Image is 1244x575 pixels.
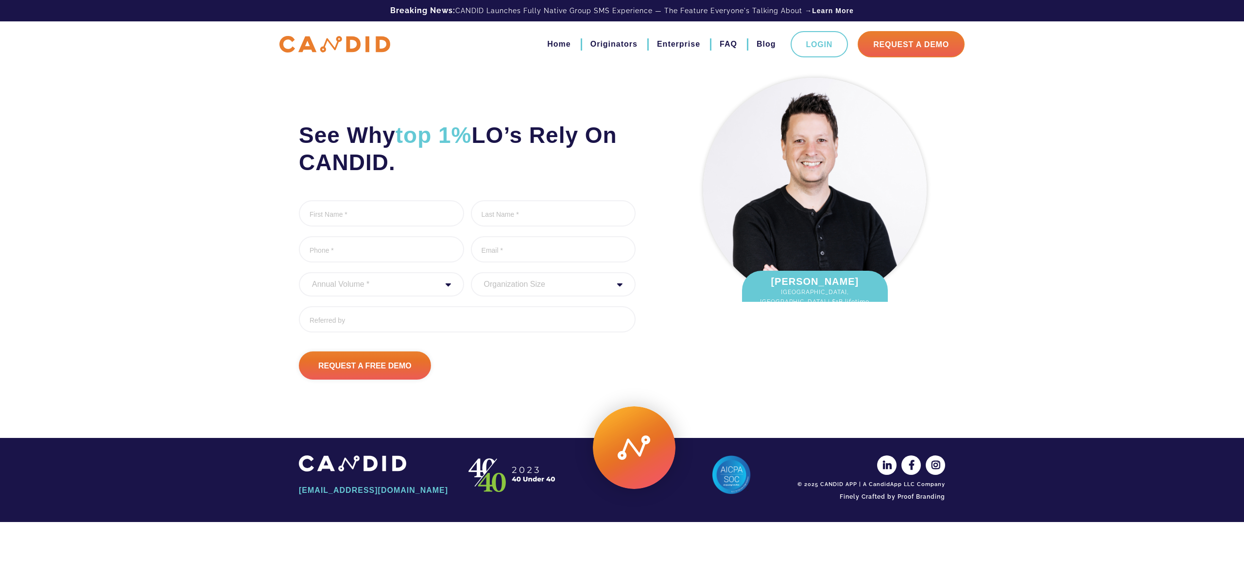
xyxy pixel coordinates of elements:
[712,455,751,494] img: AICPA SOC 2
[396,122,472,148] span: top 1%
[742,271,888,321] div: [PERSON_NAME]
[590,36,638,52] a: Originators
[795,488,945,505] a: Finely Crafted by Proof Branding
[299,306,636,332] input: Referred by
[720,36,737,52] a: FAQ
[299,482,449,499] a: [EMAIL_ADDRESS][DOMAIN_NAME]
[795,481,945,488] div: © 2025 CANDID APP | A CandidApp LLC Company
[657,36,700,52] a: Enterprise
[299,122,636,176] h2: See Why LO’s Rely On CANDID.
[471,200,636,227] input: Last Name *
[390,6,455,15] b: Breaking News:
[299,236,464,262] input: Phone *
[299,200,464,227] input: First Name *
[299,455,406,471] img: CANDID APP
[464,455,561,494] img: CANDID APP
[757,36,776,52] a: Blog
[812,6,853,16] a: Learn More
[279,36,390,53] img: CANDID APP
[791,31,848,57] a: Login
[299,351,431,380] input: Request A Free Demo
[547,36,570,52] a: Home
[752,287,878,316] span: [GEOGRAPHIC_DATA], [GEOGRAPHIC_DATA] | $1B lifetime fundings.
[471,236,636,262] input: Email *
[858,31,965,57] a: Request A Demo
